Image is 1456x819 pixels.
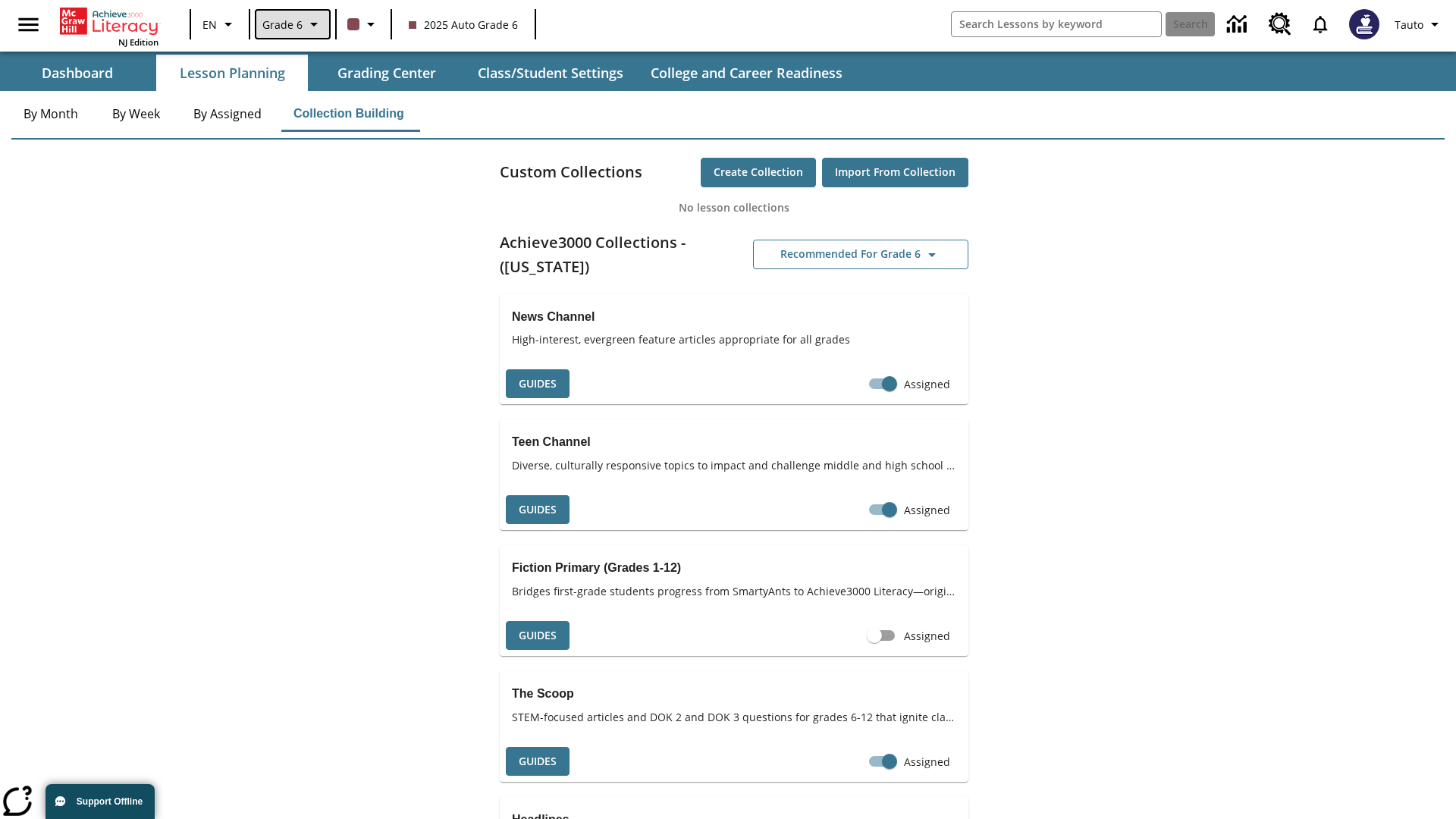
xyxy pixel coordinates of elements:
[1218,4,1260,45] a: Data Center
[506,621,570,651] button: Guides
[500,199,968,215] p: No lesson collections
[255,9,331,39] button: Grade: Grade 6, Select a grade
[512,306,956,328] h3: News Channel
[512,683,956,704] h3: The Scoop
[60,6,158,36] a: Home
[1340,5,1389,44] button: Select a new avatar
[512,583,956,599] span: Bridges first-grade students progress from SmartyAnts to Achieve3000 Literacy—original, episodic ...
[512,331,956,347] span: High-interest, evergreen feature articles appropriate for all grades
[196,11,244,38] button: Language: EN, Select a language
[156,55,308,91] button: Lesson Planning
[281,96,416,132] button: Collection Building
[98,96,174,132] button: By Week
[512,709,956,725] span: STEM-focused articles and DOK 2 and DOK 3 questions for grades 6-12 that ignite class discussions...
[181,96,274,132] button: By Assigned
[753,240,968,269] button: Recommended for Grade 6
[45,784,155,819] button: Support Offline
[512,431,956,453] h3: Teen Channel
[1260,4,1301,45] a: Resource Center, Will open in new tab
[506,747,570,777] button: Guides
[500,160,642,184] h2: Custom Collections
[311,55,463,91] button: Grading Center
[1395,17,1423,33] span: Tauto
[2,55,153,91] button: Dashboard
[904,628,950,644] span: Assigned
[904,502,950,518] span: Assigned
[60,5,158,48] div: Home
[11,96,90,132] button: By Month
[822,158,968,187] button: Import from Collection
[639,55,855,91] button: College and Career Readiness
[6,2,51,47] button: Open side menu
[409,17,518,33] span: 2025 Auto Grade 6
[506,495,570,525] button: Guides
[262,17,303,33] span: Grade 6
[512,457,956,473] span: Diverse, culturally responsive topics to impact and challenge middle and high school students
[952,12,1161,36] input: search field
[202,17,217,33] span: EN
[1301,5,1340,44] a: Notifications
[1389,11,1450,38] button: Profile/Settings
[77,796,143,807] span: Support Offline
[341,11,386,38] button: Class color is dark brown. Change class color
[118,36,158,48] span: NJ Edition
[512,557,956,579] h3: Fiction Primary (Grades 1-12)
[904,376,950,392] span: Assigned
[904,754,950,770] span: Assigned
[506,369,570,399] button: Guides
[1349,9,1379,39] img: Avatar
[500,231,734,279] h2: Achieve3000 Collections - ([US_STATE])
[701,158,816,187] button: Create Collection
[466,55,635,91] button: Class/Student Settings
